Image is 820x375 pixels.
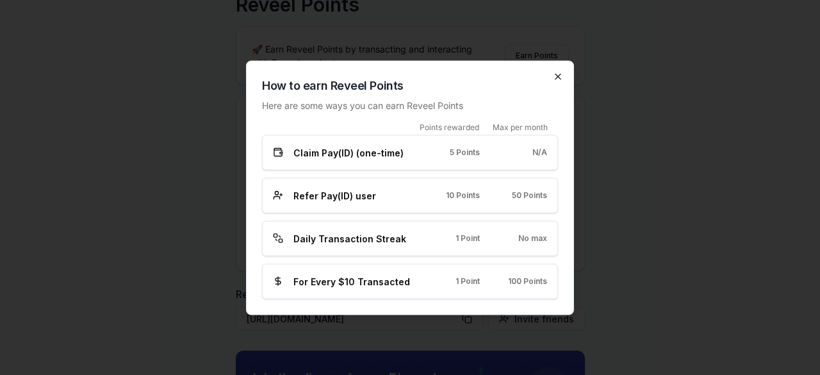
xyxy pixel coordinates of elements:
p: Here are some ways you can earn Reveel Points [262,98,558,112]
span: Daily Transaction Streak [293,231,406,245]
h2: How to earn Reveel Points [262,76,558,94]
span: 100 Points [508,276,547,287]
span: 5 Points [450,147,480,158]
span: Points rewarded [420,122,479,132]
span: No max [518,233,547,244]
span: N/A [532,147,547,158]
span: 50 Points [512,190,547,201]
span: 1 Point [455,233,480,244]
span: Refer Pay(ID) user [293,188,376,202]
span: For Every $10 Transacted [293,274,410,288]
span: 1 Point [455,276,480,287]
span: Claim Pay(ID) (one-time) [293,146,404,159]
span: Max per month [493,122,548,132]
span: 10 Points [446,190,480,201]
